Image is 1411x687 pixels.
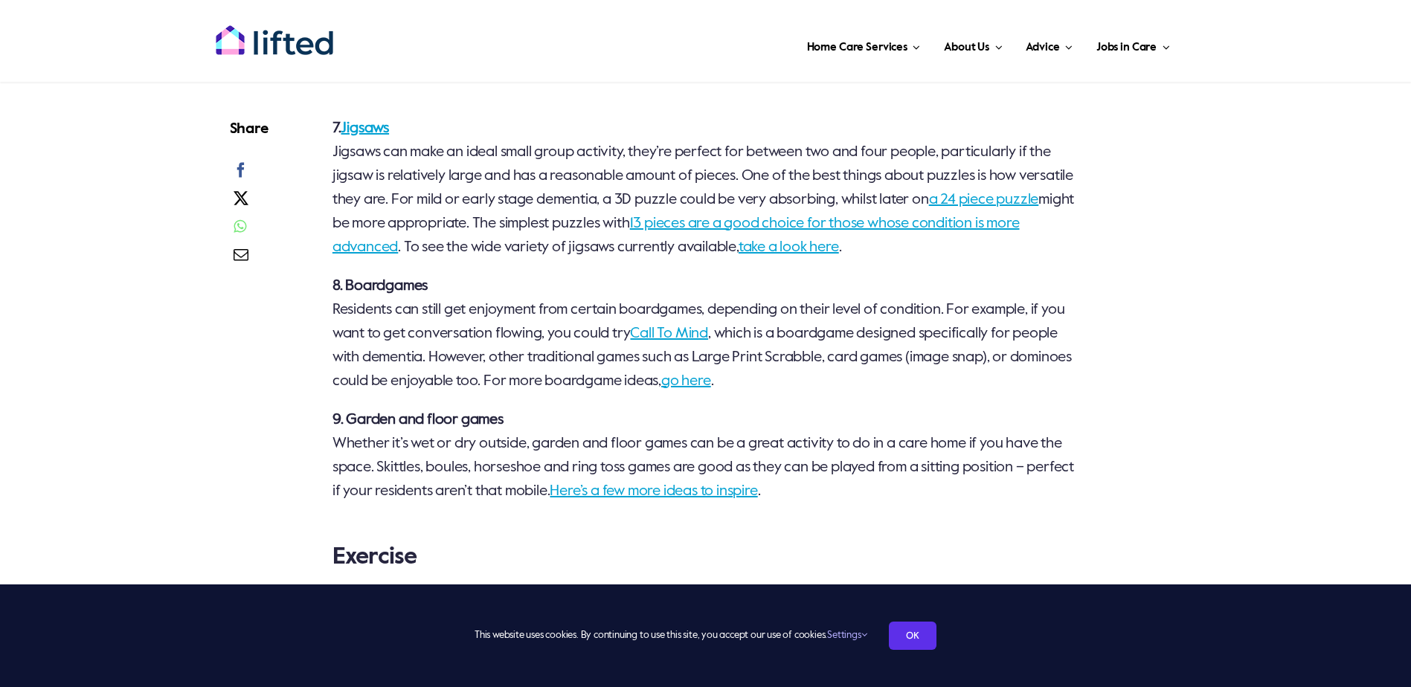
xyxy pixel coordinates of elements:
p: Jigsaws can make an ideal small group activity, they’re perfect for between two and four people, ... [332,117,1080,259]
a: OK [889,622,936,650]
a: Advice [1021,22,1076,67]
p: Whether it’s wet or dry outside, garden and floor games can be a great activity to do in a care h... [332,408,1080,503]
a: take a look here [739,240,839,255]
span: Advice [1026,36,1059,59]
a: X [230,188,253,216]
a: Email [230,245,253,273]
a: 13 pieces are a good choice for those whose condition is more advanced [332,216,1020,255]
a: About Us [939,22,1006,67]
strong: Exercise [332,545,417,569]
span: Jobs in Care [1096,36,1157,59]
a: Jobs in Care [1092,22,1174,67]
h4: Share [230,119,269,140]
nav: Main Menu [382,22,1174,67]
strong: 9. Garden and floor games [332,413,504,428]
strong: 7. [332,121,389,136]
a: Call To Mind [630,326,708,341]
a: Jigsaws [341,121,389,136]
strong: 8. Boardgames [332,279,428,294]
span: Home Care Services [807,36,907,59]
a: WhatsApp [230,216,251,245]
a: Settings [827,630,867,640]
a: Facebook [230,160,253,188]
p: Residents can still get enjoyment from certain boardgames, depending on their level of condition.... [332,274,1080,393]
span: This website uses cookies. By continuing to use this site, you accept our use of cookies. [475,624,867,648]
a: lifted-logo [215,25,334,39]
a: go here [661,374,711,389]
span: About Us [944,36,989,59]
a: Home Care Services [803,22,925,67]
a: Here’s a few more ideas to inspire [550,484,757,499]
a: a 24 piece puzzle [929,193,1039,207]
